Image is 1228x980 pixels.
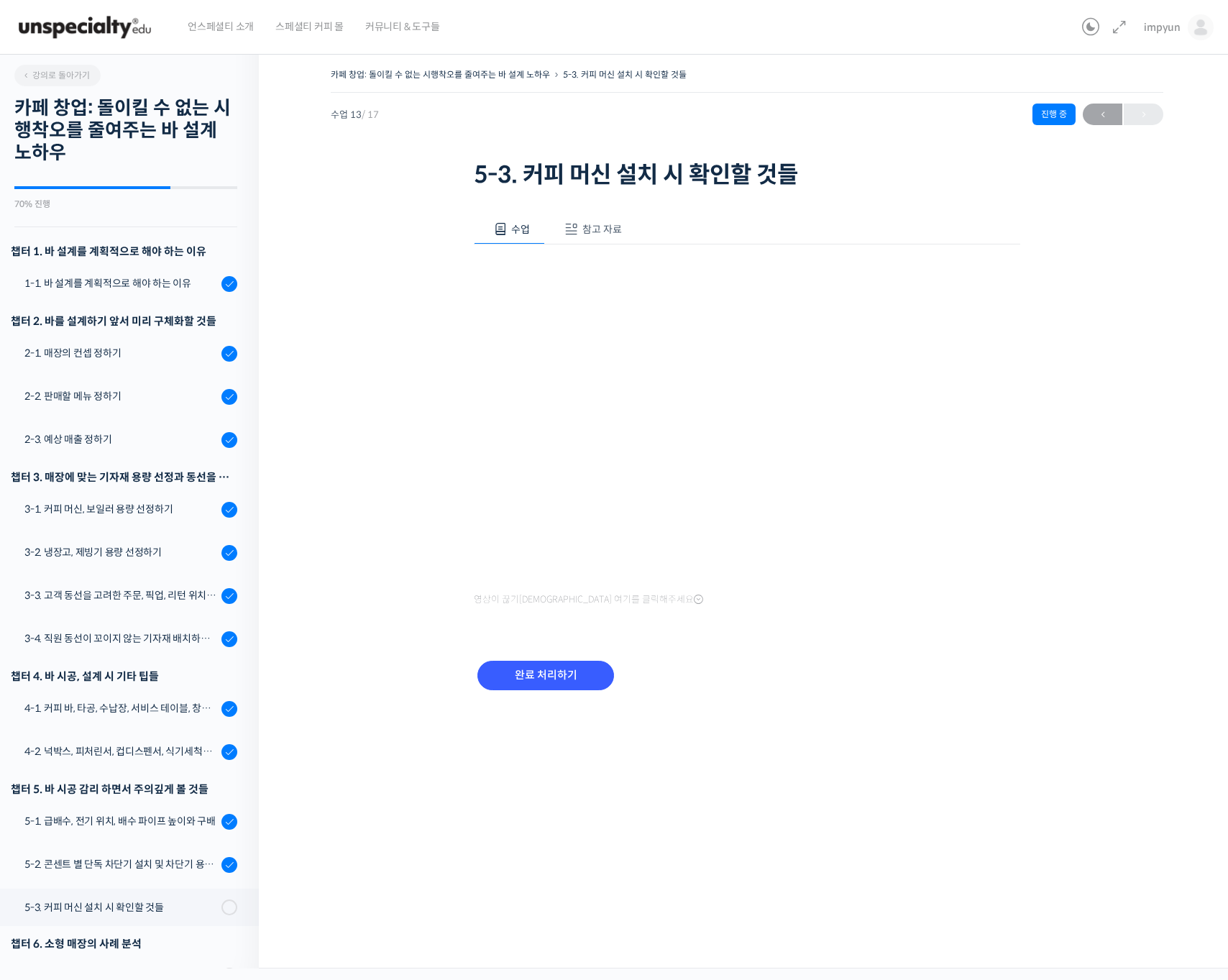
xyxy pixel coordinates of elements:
a: 강의로 돌아가기 [14,65,101,86]
div: 4-1. 커피 바, 타공, 수납장, 서비스 테이블, 창고 및 직원 휴게실 [24,700,217,716]
span: 수업 [511,223,530,236]
h3: 챕터 1. 바 설계를 계획적으로 해야 하는 이유 [11,242,237,261]
a: 5-3. 커피 머신 설치 시 확인할 것들 [563,69,687,80]
div: 4-2. 넉박스, 피처린서, 컵디스펜서, 식기세척기, 쇼케이스 [24,743,217,759]
a: 카페 창업: 돌이킬 수 없는 시행착오를 줄여주는 바 설계 노하우 [331,69,550,80]
div: 5-1. 급배수, 전기 위치, 배수 파이프 높이와 구배 [24,813,217,829]
div: 3-2. 냉장고, 제빙기 용량 선정하기 [24,544,217,560]
div: 챕터 5. 바 시공 감리 하면서 주의깊게 볼 것들 [11,779,237,799]
span: 영상이 끊기[DEMOGRAPHIC_DATA] 여기를 클릭해주세요 [474,594,703,605]
span: impyun [1144,21,1181,34]
div: 3-1. 커피 머신, 보일러 용량 선정하기 [24,501,217,517]
div: 3-3. 고객 동선을 고려한 주문, 픽업, 리턴 위치 정하기 [24,587,217,603]
div: 챕터 2. 바를 설계하기 앞서 미리 구체화할 것들 [11,311,237,331]
h1: 5-3. 커피 머신 설치 시 확인할 것들 [474,161,1020,188]
div: 5-3. 커피 머신 설치 시 확인할 것들 [24,899,217,915]
div: 챕터 6. 소형 매장의 사례 분석 [11,934,237,953]
div: 1-1. 바 설계를 계획적으로 해야 하는 이유 [24,275,217,291]
div: 2-3. 예상 매출 정하기 [24,431,217,447]
div: 2-1. 매장의 컨셉 정하기 [24,345,217,361]
span: / 17 [362,109,379,121]
h2: 카페 창업: 돌이킬 수 없는 시행착오를 줄여주는 바 설계 노하우 [14,97,237,165]
span: 참고 자료 [582,223,622,236]
input: 완료 처리하기 [477,661,614,690]
span: 수업 13 [331,110,379,119]
div: 챕터 4. 바 시공, 설계 시 기타 팁들 [11,667,237,686]
span: 강의로 돌아가기 [22,70,90,81]
div: 챕터 3. 매장에 맞는 기자재 용량 선정과 동선을 고려한 기자재 배치 [11,467,237,487]
div: 진행 중 [1032,104,1076,125]
div: 2-2. 판매할 메뉴 정하기 [24,388,217,404]
div: 3-4. 직원 동선이 꼬이지 않는 기자재 배치하는 방법 [24,631,217,646]
span: ← [1083,105,1122,124]
a: ←이전 [1083,104,1122,125]
div: 70% 진행 [14,200,237,209]
div: 5-2. 콘센트 별 단독 차단기 설치 및 차단기 용량 확인 [24,856,217,872]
